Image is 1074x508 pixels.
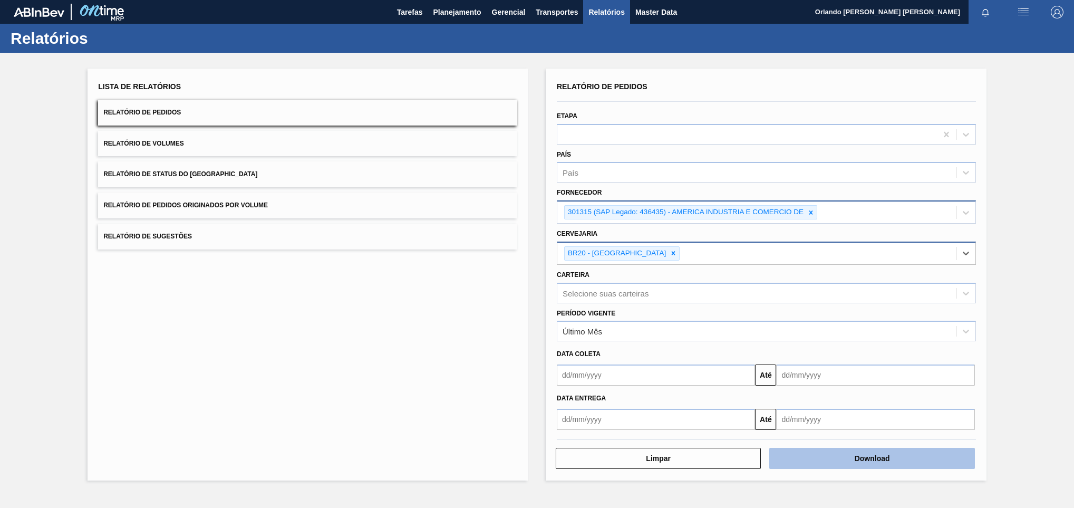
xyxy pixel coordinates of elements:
div: BR20 - [GEOGRAPHIC_DATA] [565,247,667,260]
span: Gerencial [492,6,526,18]
input: dd/mm/yyyy [557,409,755,430]
span: Relatório de Status do [GEOGRAPHIC_DATA] [103,170,257,178]
label: Período Vigente [557,310,615,317]
label: País [557,151,571,158]
button: Relatório de Pedidos Originados por Volume [98,193,517,218]
div: País [563,168,578,177]
span: Data coleta [557,350,601,358]
div: Último Mês [563,327,602,336]
button: Relatório de Pedidos [98,100,517,126]
label: Fornecedor [557,189,602,196]
button: Até [755,365,776,386]
label: Etapa [557,112,577,120]
span: Relatórios [588,6,624,18]
span: Master Data [635,6,677,18]
button: Relatório de Status do [GEOGRAPHIC_DATA] [98,161,517,187]
img: TNhmsLtSVTkK8tSr43FrP2fwEKptu5GPRR3wAAAABJRU5ErkJggg== [14,7,64,17]
button: Download [769,448,974,469]
span: Lista de Relatórios [98,82,181,91]
label: Cervejaria [557,230,597,237]
div: 301315 (SAP Legado: 436435) - AMERICA INDUSTRIA E COMERCIO DE [565,206,805,219]
h1: Relatórios [11,32,198,44]
input: dd/mm/yyyy [776,409,974,430]
input: dd/mm/yyyy [557,365,755,386]
button: Até [755,409,776,430]
input: dd/mm/yyyy [776,365,974,386]
label: Carteira [557,271,589,279]
span: Relatório de Pedidos [103,109,181,116]
img: userActions [1017,6,1030,18]
span: Relatório de Volumes [103,140,183,147]
span: Relatório de Pedidos [557,82,647,91]
span: Data entrega [557,395,606,402]
button: Relatório de Sugestões [98,224,517,250]
button: Relatório de Volumes [98,131,517,157]
span: Planejamento [433,6,481,18]
button: Notificações [969,5,1002,20]
button: Limpar [556,448,761,469]
div: Selecione suas carteiras [563,289,649,298]
span: Tarefas [397,6,423,18]
img: Logout [1051,6,1063,18]
span: Relatório de Sugestões [103,233,192,240]
span: Transportes [536,6,578,18]
span: Relatório de Pedidos Originados por Volume [103,202,268,209]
